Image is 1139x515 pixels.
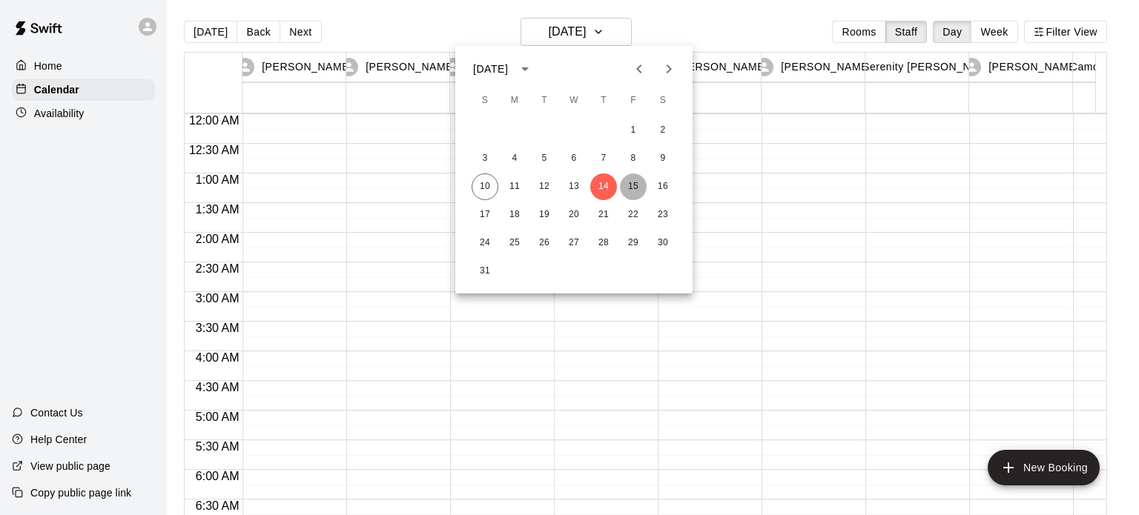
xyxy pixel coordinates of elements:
span: Thursday [590,86,617,116]
button: 6 [561,145,587,172]
button: 18 [501,202,528,228]
button: 31 [472,258,498,285]
button: 9 [650,145,676,172]
button: 22 [620,202,647,228]
button: 29 [620,230,647,256]
button: 4 [501,145,528,172]
button: 17 [472,202,498,228]
button: 20 [561,202,587,228]
button: 16 [650,173,676,200]
button: calendar view is open, switch to year view [512,56,538,82]
button: 14 [590,173,617,200]
button: 7 [590,145,617,172]
button: 21 [590,202,617,228]
span: Friday [620,86,647,116]
button: 27 [561,230,587,256]
button: 26 [531,230,558,256]
button: 28 [590,230,617,256]
button: 5 [531,145,558,172]
button: 11 [501,173,528,200]
span: Tuesday [531,86,558,116]
button: 15 [620,173,647,200]
button: 1 [620,117,647,144]
button: 8 [620,145,647,172]
span: Monday [501,86,528,116]
div: [DATE] [473,62,508,77]
span: Saturday [650,86,676,116]
button: 2 [650,117,676,144]
button: 13 [561,173,587,200]
button: 19 [531,202,558,228]
button: 30 [650,230,676,256]
button: Next month [654,54,684,84]
button: 10 [472,173,498,200]
span: Wednesday [561,86,587,116]
button: Previous month [624,54,654,84]
button: 23 [650,202,676,228]
span: Sunday [472,86,498,116]
button: 24 [472,230,498,256]
button: 25 [501,230,528,256]
button: 12 [531,173,558,200]
button: 3 [472,145,498,172]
